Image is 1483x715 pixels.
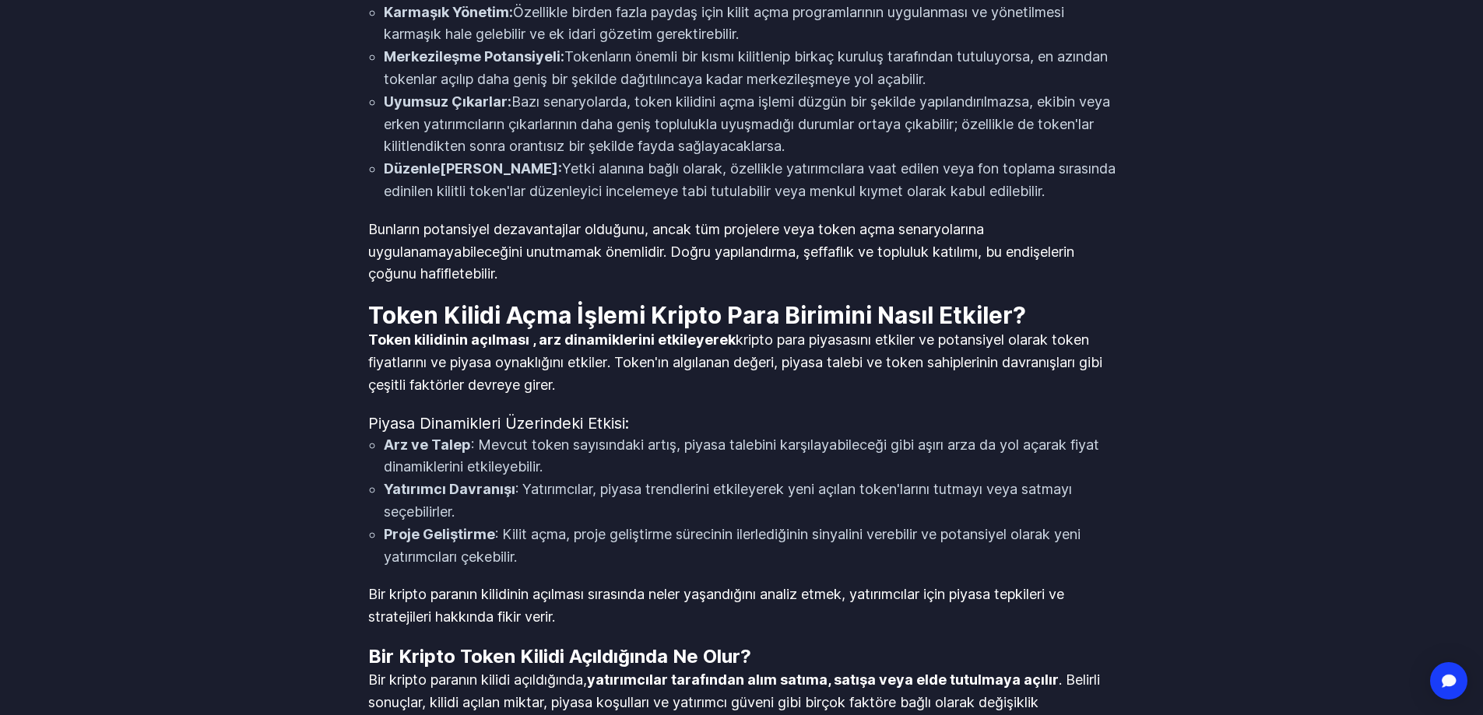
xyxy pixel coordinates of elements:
font: Arz ve Talep [384,436,471,453]
font: : Mevcut token sayısındaki artış, piyasa talebini karşılayabileceği gibi aşırı arza da yol açarak... [384,436,1099,475]
font: Yetki alanına bağlı olarak, özellikle yatırımcılara vaat edilen veya fon toplama sırasında edinil... [384,160,1116,199]
font: Bir Kripto Token Kilidi Açıldığında Ne Olur? [368,645,751,668]
font: Merkezileşme Potansiyeli: [384,48,564,65]
font: Token Kilidi Açma İşlemi Kripto Para Birimini Nasıl Etkiler? [368,301,1026,329]
font: Bir kripto paranın kilidinin açılması sırasında neler yaşandığını analiz etmek, yatırımcılar için... [368,586,1064,625]
font: : Kilit açma, proje geliştirme sürecinin ilerlediğinin sinyalini verebilir ve potansiyel olarak y... [384,526,1081,565]
font: Bazı senaryolarda, token kilidini açma işlemi düzgün bir şekilde yapılandırılmazsa, ekibin veya e... [384,93,1110,155]
font: Piyasa Dinamikleri Üzerindeki Etkisi: [368,414,629,433]
font: yatırımcılar tarafından alım satıma, satışa veya elde tutulmaya açılır [587,671,1059,688]
font: Bir kripto paranın kilidi açıldığında, [368,671,587,688]
font: Uyumsuz Çıkarlar: [384,93,511,110]
font: Proje Geliştirme [384,526,495,542]
font: Bunların potansiyel dezavantajlar olduğunu, ancak tüm projelere veya token açma senaryolarına uyg... [368,221,1074,282]
font: Karmaşık Yönetim: [384,4,513,20]
font: Yatırımcı Davranışı [384,481,515,497]
font: Düzenle[PERSON_NAME]: [384,160,562,177]
font: . Token'ın algılanan değeri, piyasa talebi ve token sahiplerinin davranışları gibi çeşitli faktör... [368,354,1102,393]
font: : Yatırımcılar, piyasa trendlerini etkileyerek yeni açılan token'larını tutmayı veya satmayı seçe... [384,481,1072,520]
font: Token kilidinin açılması , arz dinamiklerini etkileyerek [368,331,736,348]
font: Özellikle birden fazla paydaş için kilit açma programlarının uygulanması ve yönetilmesi karmaşık ... [384,4,1064,43]
font: Tokenların önemli bir kısmı kilitlenip birkaç kuruluş tarafından tutuluyorsa, en azından tokenlar... [384,48,1108,87]
div: Open Intercom Messenger [1430,662,1467,699]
